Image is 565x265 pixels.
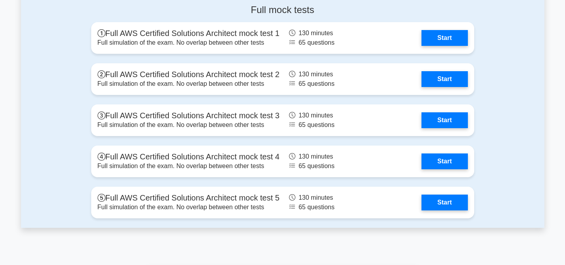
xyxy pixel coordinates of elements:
[421,112,467,128] a: Start
[91,4,474,16] h4: Full mock tests
[421,71,467,87] a: Start
[421,30,467,46] a: Start
[421,195,467,210] a: Start
[421,153,467,169] a: Start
